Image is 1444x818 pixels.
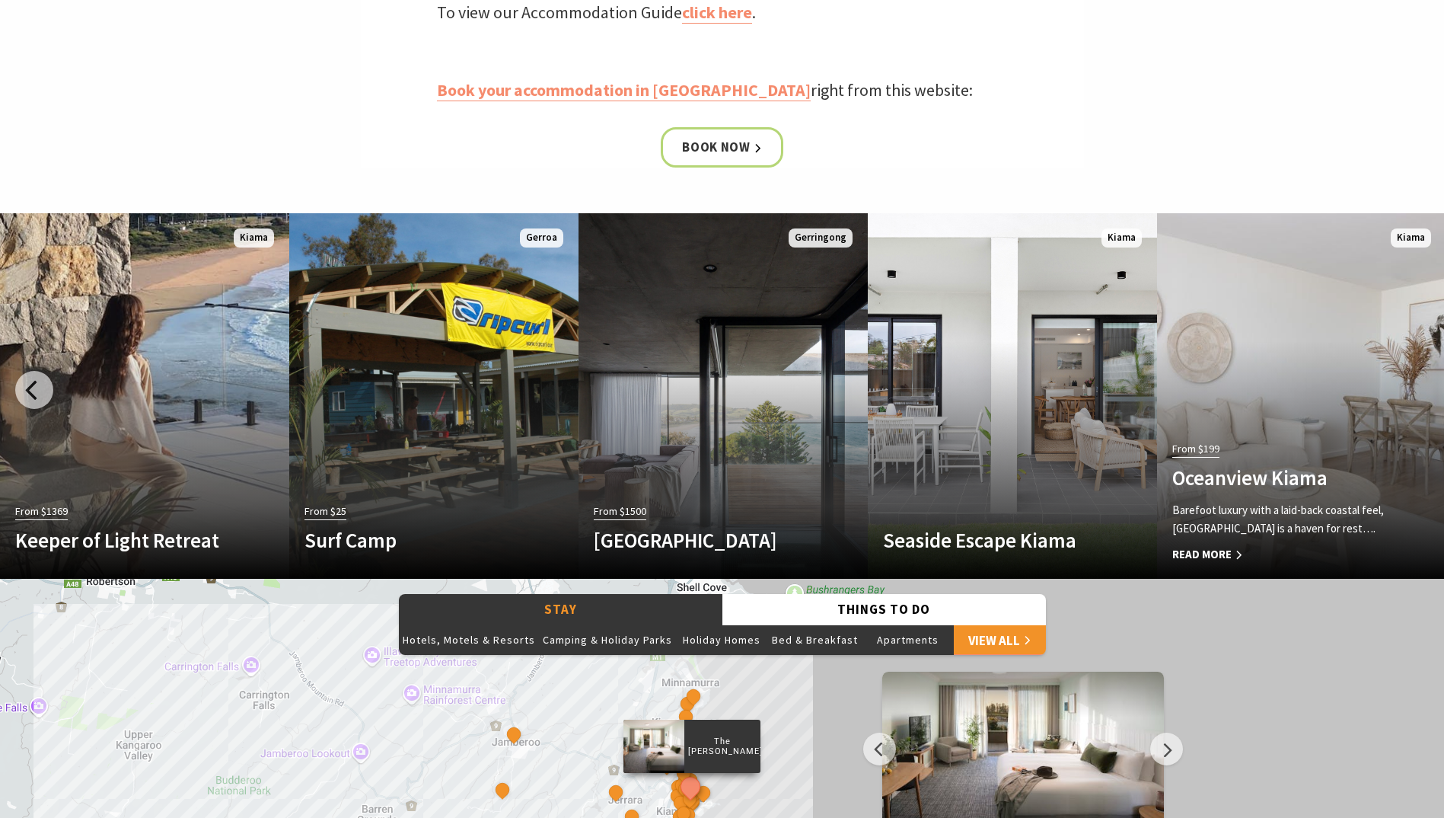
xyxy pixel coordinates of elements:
button: See detail about The Sebel Kiama [676,773,704,801]
a: Another Image Used Seaside Escape Kiama Kiama [868,213,1157,579]
a: Another Image Used From $1500 [GEOGRAPHIC_DATA] Gerringong [579,213,868,579]
button: Hotels, Motels & Resorts [399,625,539,655]
p: The [PERSON_NAME] [684,734,760,759]
button: See detail about Kiama Harbour Cabins [693,783,713,803]
span: Read More [1172,545,1388,564]
h4: Oceanview Kiama [1172,465,1388,490]
button: Previous [863,733,896,765]
button: Things To Do [722,594,1046,625]
button: See detail about Beach House on Johnson [684,687,703,707]
a: click here [682,2,752,24]
button: See detail about Casa Mar Azul [675,707,695,727]
button: Holiday Homes [676,625,768,655]
button: Bed & Breakfast [768,625,862,655]
h4: Seaside Escape Kiama [883,528,1098,552]
span: Kiama [1391,228,1431,248]
button: Camping & Holiday Parks [539,625,676,655]
button: Next [1150,733,1183,765]
button: See detail about Jamberoo Pub and Saleyard Motel [504,724,524,744]
a: View All [954,625,1046,655]
h4: Keeper of Light Retreat [15,528,231,552]
a: Another Image Used From $25 Surf Camp Gerroa [289,213,579,579]
button: See detail about Bombo Hideaway [673,764,693,784]
span: Kiama [1101,228,1142,248]
span: From $25 [304,503,346,520]
span: Kiama [234,228,274,248]
button: Apartments [862,625,954,655]
span: Gerringong [789,228,853,248]
button: See detail about Cicada Luxury Camping [606,783,626,803]
span: From $1500 [594,503,646,520]
a: Book now [661,127,783,168]
p: Barefoot luxury with a laid-back coastal feel, [GEOGRAPHIC_DATA] is a haven for rest…. [1172,501,1388,538]
button: See detail about Jamberoo Valley Farm Cottages [492,781,512,800]
h4: Surf Camp [304,528,520,552]
h4: [GEOGRAPHIC_DATA] [594,528,809,552]
span: From $1369 [15,503,68,520]
button: Stay [399,594,722,625]
p: right from this website: [437,77,1008,104]
span: From $199 [1172,440,1219,458]
a: Book your accommodation in [GEOGRAPHIC_DATA] [437,79,811,101]
span: Gerroa [520,228,563,248]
